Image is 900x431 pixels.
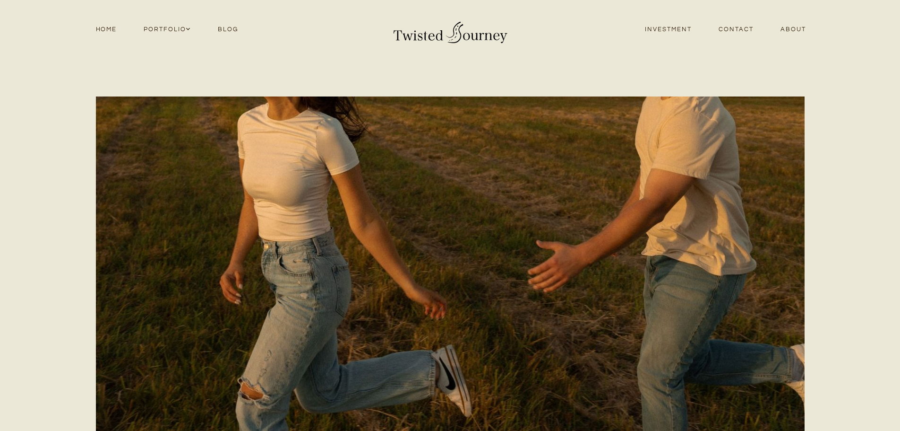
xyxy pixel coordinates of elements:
[767,23,819,36] a: About
[391,15,509,44] img: Twisted Journey
[82,23,130,36] a: Home
[705,23,767,36] a: Contact
[144,25,191,35] span: Portfolio
[632,23,705,36] a: Investment
[130,23,205,36] a: Portfolio
[205,23,252,36] a: Blog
